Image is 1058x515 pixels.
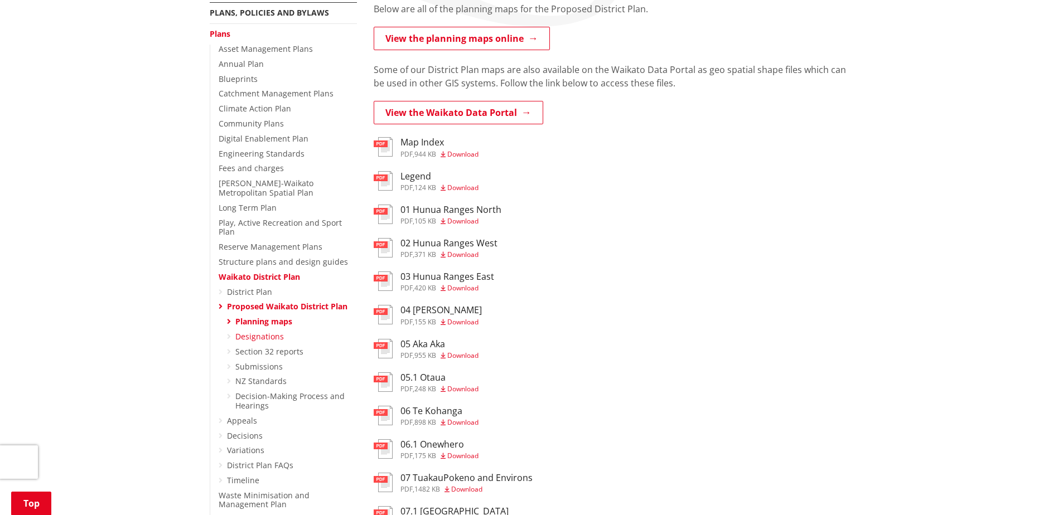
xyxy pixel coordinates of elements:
[414,451,436,460] span: 175 KB
[227,475,259,485] a: Timeline
[235,346,303,357] a: Section 32 reports
[374,473,393,492] img: document-pdf.svg
[374,271,494,291] a: 03 Hunua Ranges East pdf,420 KB Download
[447,216,479,226] span: Download
[400,351,413,360] span: pdf
[227,460,293,470] a: District Plan FAQs
[374,339,479,359] a: 05 Aka Aka pdf,955 KB Download
[400,216,413,226] span: pdf
[374,271,393,291] img: document-pdf.svg
[374,137,479,157] a: Map Index pdf,944 KB Download
[400,473,533,483] h3: 07 TuakauPokeno and Environs
[1007,468,1047,508] iframe: Messenger Launcher
[400,417,413,427] span: pdf
[219,178,313,198] a: [PERSON_NAME]-Waikato Metropolitan Spatial Plan
[227,301,347,312] a: Proposed Waikato District Plan
[447,351,479,360] span: Download
[374,205,393,224] img: document-pdf.svg
[400,451,413,460] span: pdf
[414,183,436,192] span: 124 KB
[414,216,436,226] span: 105 KB
[374,305,482,325] a: 04 [PERSON_NAME] pdf,155 KB Download
[227,430,263,441] a: Decisions
[400,285,494,291] div: ,
[400,486,533,493] div: ,
[374,63,849,90] p: Some of our District Plan maps are also available on the Waikato Data Portal as geo spatial shape...
[400,137,479,148] h3: Map Index
[400,184,479,191] div: ,
[219,490,310,510] a: Waste Minimisation and Management Plan
[219,148,305,159] a: Engineering Standards
[374,205,501,225] a: 01 Hunua Ranges North pdf,105 KB Download
[400,352,479,359] div: ,
[219,88,334,99] a: Catchment Management Plans
[374,473,533,493] a: 07 TuakauPokeno and Environs pdf,1482 KB Download
[447,317,479,327] span: Download
[400,386,479,392] div: ,
[235,376,287,386] a: NZ Standards
[210,28,230,39] a: Plans
[374,27,550,50] a: View the planning maps online
[400,319,482,325] div: ,
[374,339,393,358] img: document-pdf.svg
[414,484,440,494] span: 1482 KB
[400,183,413,192] span: pdf
[11,492,51,515] a: Top
[447,250,479,259] span: Download
[219,217,342,237] a: Play, Active Recreation and Sport Plan
[210,7,329,18] a: Plans, policies and bylaws
[227,415,257,426] a: Appeals
[400,251,497,258] div: ,
[219,241,322,252] a: Reserve Management Plans
[414,417,436,427] span: 898 KB
[414,149,436,159] span: 944 KB
[451,484,482,494] span: Download
[447,384,479,393] span: Download
[219,103,291,114] a: Climate Action Plan
[414,283,436,293] span: 420 KB
[374,372,393,392] img: document-pdf.svg
[227,445,264,455] a: Variations
[374,238,497,258] a: 02 Hunua Ranges West pdf,371 KB Download
[447,417,479,427] span: Download
[219,118,284,129] a: Community Plans
[400,283,413,293] span: pdf
[219,133,308,144] a: Digital Enablement Plan
[447,283,479,293] span: Download
[374,137,393,157] img: document-pdf.svg
[219,74,258,84] a: Blueprints
[219,271,300,282] a: Waikato District Plan
[400,149,413,159] span: pdf
[400,384,413,393] span: pdf
[400,238,497,249] h3: 02 Hunua Ranges West
[414,384,436,393] span: 248 KB
[447,149,479,159] span: Download
[235,361,283,372] a: Submissions
[400,305,482,315] h3: 04 [PERSON_NAME]
[235,316,292,327] a: Planning maps
[235,331,284,342] a: Designations
[219,163,284,173] a: Fees and charges
[400,271,494,282] h3: 03 Hunua Ranges East
[374,305,393,324] img: document-pdf.svg
[400,171,479,182] h3: Legend
[227,286,272,297] a: District Plan
[219,59,264,69] a: Annual Plan
[219,202,277,213] a: Long Term Plan
[414,351,436,360] span: 955 KB
[374,406,479,426] a: 06 Te Kohanga pdf,898 KB Download
[400,406,479,416] h3: 06 Te Kohanga
[400,317,413,327] span: pdf
[414,317,436,327] span: 155 KB
[447,183,479,192] span: Download
[374,439,393,459] img: document-pdf.svg
[400,205,501,215] h3: 01 Hunua Ranges North
[400,484,413,494] span: pdf
[447,451,479,460] span: Download
[235,391,345,411] a: Decision-Making Process and Hearings
[219,43,313,54] a: Asset Management Plans
[374,238,393,257] img: document-pdf.svg
[414,250,436,259] span: 371 KB
[374,171,479,191] a: Legend pdf,124 KB Download
[400,218,501,225] div: ,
